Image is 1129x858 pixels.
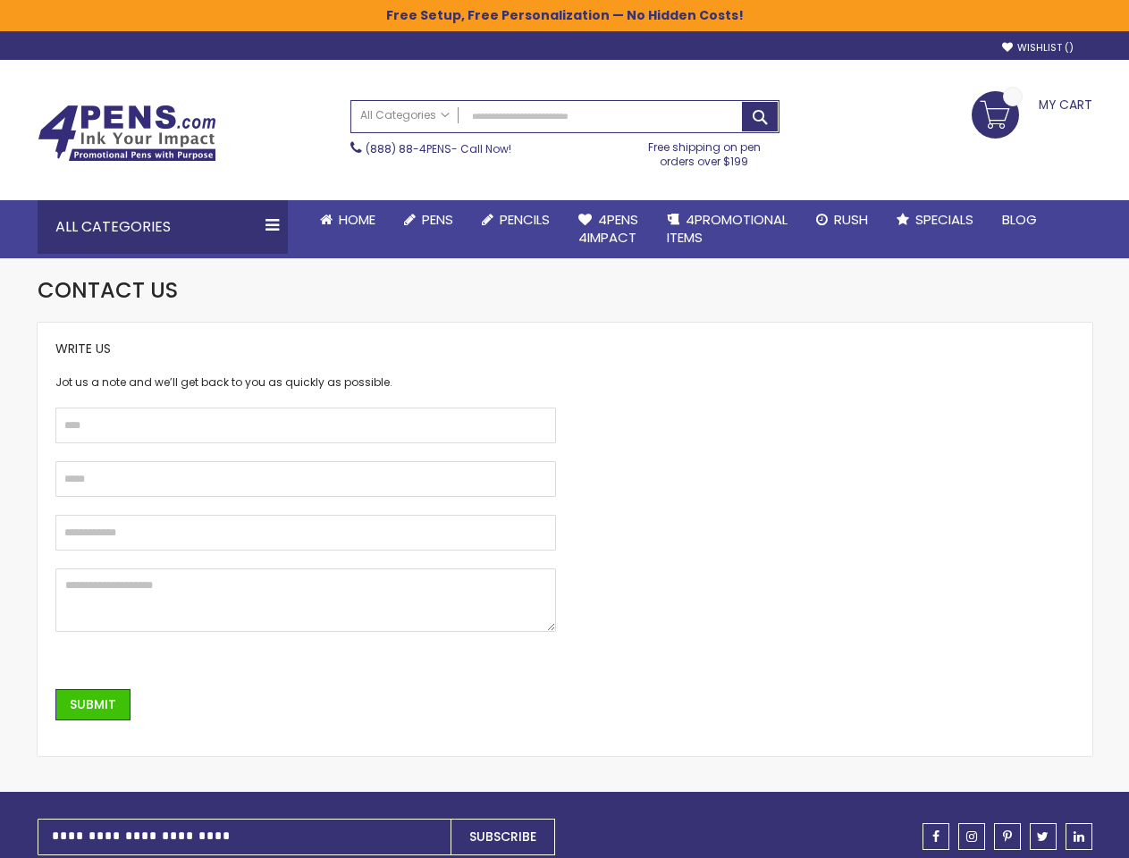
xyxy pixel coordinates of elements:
a: All Categories [351,101,459,130]
a: Specials [882,200,988,240]
span: Specials [915,210,973,229]
a: linkedin [1066,823,1092,850]
a: facebook [923,823,949,850]
a: Pencils [468,200,564,240]
span: Subscribe [469,828,536,845]
div: Jot us a note and we’ll get back to you as quickly as possible. [55,375,556,390]
span: Pens [422,210,453,229]
a: Blog [988,200,1051,240]
span: All Categories [360,108,450,122]
a: 4PROMOTIONALITEMS [653,200,802,258]
a: pinterest [994,823,1021,850]
span: Submit [70,695,116,713]
button: Submit [55,689,131,720]
span: Contact Us [38,275,178,305]
button: Subscribe [451,819,555,855]
div: All Categories [38,200,288,254]
span: linkedin [1074,830,1084,843]
a: twitter [1030,823,1057,850]
a: Rush [802,200,882,240]
a: Home [306,200,390,240]
span: Blog [1002,210,1037,229]
span: pinterest [1003,830,1012,843]
a: 4Pens4impact [564,200,653,258]
a: (888) 88-4PENS [366,141,451,156]
span: Write Us [55,340,111,357]
span: 4PROMOTIONAL ITEMS [667,210,788,247]
span: 4Pens 4impact [578,210,638,247]
span: instagram [966,830,977,843]
img: 4Pens Custom Pens and Promotional Products [38,105,216,162]
a: Wishlist [1002,41,1074,55]
div: Free shipping on pen orders over $199 [629,133,779,169]
a: instagram [958,823,985,850]
span: Pencils [500,210,550,229]
span: Rush [834,210,868,229]
a: Pens [390,200,468,240]
span: twitter [1037,830,1049,843]
span: facebook [932,830,939,843]
span: - Call Now! [366,141,511,156]
span: Home [339,210,375,229]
